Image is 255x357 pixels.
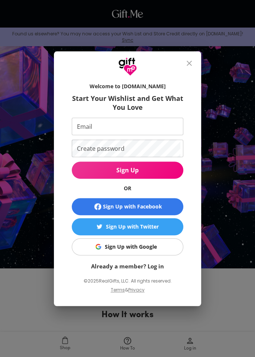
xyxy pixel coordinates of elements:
[118,57,137,76] img: GiftMe Logo
[105,243,157,251] div: Sign Up with Google
[72,238,183,255] button: Sign Up with GoogleSign Up with Google
[128,287,145,293] a: Privacy
[72,94,183,112] h6: Start Your Wishlist and Get What You Love
[125,286,128,300] p: &
[72,218,183,235] button: Sign Up with TwitterSign Up with Twitter
[72,185,183,192] h6: OR
[72,198,183,215] button: Sign Up with Facebook
[103,203,162,211] div: Sign Up with Facebook
[72,162,183,179] button: Sign Up
[72,83,183,90] h6: Welcome to [DOMAIN_NAME]
[111,287,125,293] a: Terms
[91,262,164,270] a: Already a member? Log in
[106,223,159,231] div: Sign Up with Twitter
[72,166,183,174] span: Sign Up
[96,244,101,249] img: Sign Up with Google
[72,276,183,286] p: © 2025 RealGifts, LLC. All rights reserved.
[97,224,102,229] img: Sign Up with Twitter
[180,54,198,72] button: close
